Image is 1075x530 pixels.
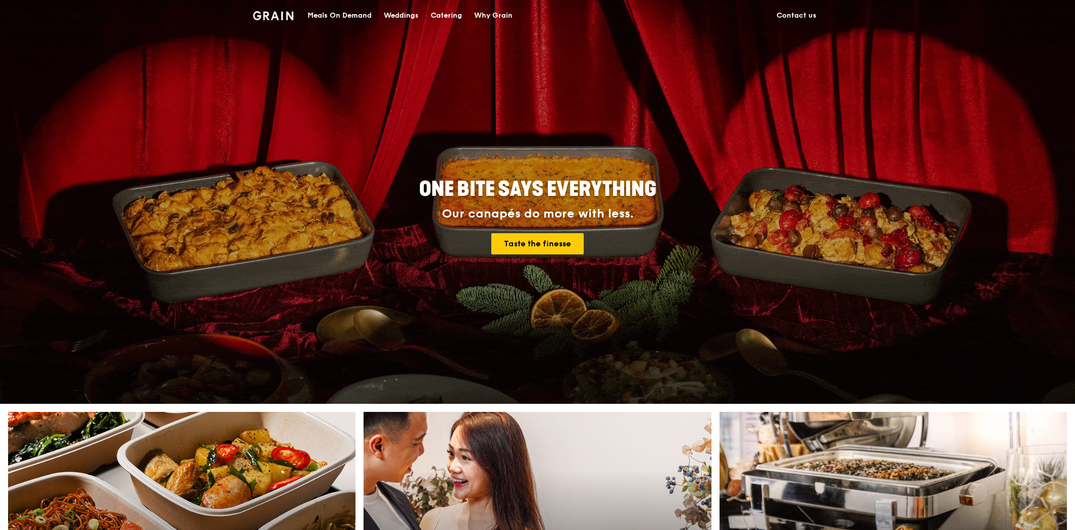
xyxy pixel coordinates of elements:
div: Meals On Demand [308,1,372,31]
a: Why Grain [468,1,519,31]
a: Taste the finesse [491,233,584,254]
div: Catering [431,1,462,31]
span: ONE BITE SAYS EVERYTHING [419,177,656,201]
a: Catering [425,1,468,31]
a: Weddings [378,1,425,31]
div: Why Grain [474,1,513,31]
div: Our canapés do more with less. [356,207,720,221]
div: Weddings [384,1,419,31]
a: Contact us [771,1,823,31]
img: Grain [253,11,294,20]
